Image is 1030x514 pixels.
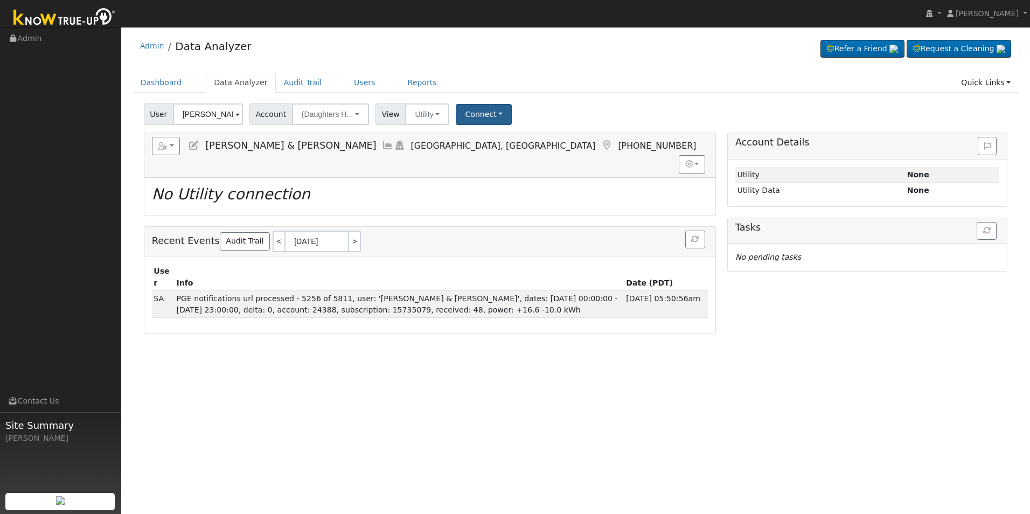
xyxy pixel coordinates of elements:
a: Request a Cleaning [907,40,1011,58]
button: (Daughters H... [292,103,369,125]
td: [DATE] 05:50:56am [624,291,708,318]
a: > [349,231,361,252]
span: (Daughters H... [302,110,353,119]
button: Utility [405,103,449,125]
i: No Utility connection [152,185,310,203]
span: [PERSON_NAME] & [PERSON_NAME] [205,140,376,151]
span: [GEOGRAPHIC_DATA], [GEOGRAPHIC_DATA] [411,141,596,151]
a: Audit Trail [276,73,330,93]
span: [PERSON_NAME] [956,9,1019,18]
a: Edit User (24111) [188,140,200,151]
a: Data Analyzer [175,40,251,53]
strong: ID: null, authorized: None [907,170,929,179]
th: User [152,264,175,291]
i: No pending tasks [735,253,801,261]
span: User [144,103,173,125]
td: SDP Admin [152,291,175,318]
span: Account [249,103,293,125]
span: [PHONE_NUMBER] [618,141,696,151]
h5: Account Details [735,137,999,148]
div: [PERSON_NAME] [5,433,115,444]
img: retrieve [997,45,1005,53]
a: Audit Trail [220,232,270,251]
h5: Recent Events [152,231,708,252]
strong: None [907,186,929,195]
th: Info [175,264,624,291]
button: Issue History [978,137,997,155]
td: Utility Data [735,183,905,198]
a: Map [601,140,613,151]
a: Quick Links [953,73,1019,93]
h5: Tasks [735,222,999,233]
button: Connect [456,104,512,125]
td: PGE notifications url processed - 5256 of 5811, user: '[PERSON_NAME] & [PERSON_NAME]', dates: [DA... [175,291,624,318]
input: Select a User [173,103,243,125]
button: Refresh [685,231,705,249]
a: Dashboard [133,73,190,93]
img: retrieve [889,45,898,53]
a: Multi-Series Graph [382,140,394,151]
th: Date (PDT) [624,264,708,291]
span: Site Summary [5,418,115,433]
a: < [273,231,284,252]
a: Login As (last 09/22/2025 9:35:11 AM) [394,140,406,151]
a: Refer a Friend [820,40,904,58]
td: Utility [735,167,905,183]
img: retrieve [56,496,65,505]
a: Reports [400,73,445,93]
a: Users [346,73,384,93]
button: Refresh [977,222,997,240]
img: Know True-Up [8,6,121,30]
a: Admin [140,41,164,50]
a: Data Analyzer [206,73,276,93]
span: View [375,103,406,125]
